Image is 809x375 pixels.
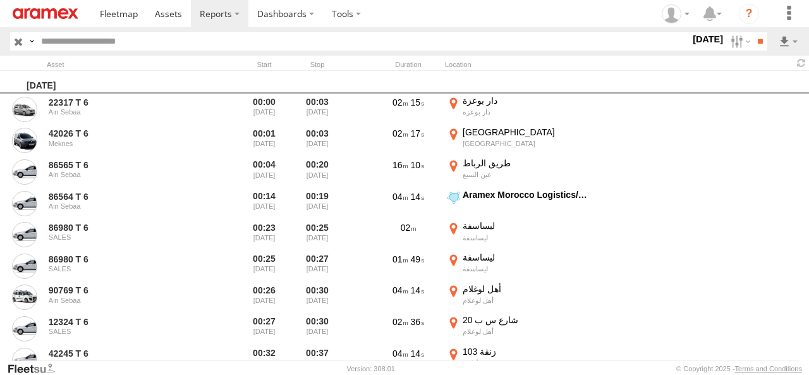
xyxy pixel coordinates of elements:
span: 04 [392,192,408,202]
div: SALES [49,328,203,335]
span: 10 [411,160,424,170]
div: 00:19 [DATE] [293,189,341,218]
div: Entered prior to selected date range [240,189,288,218]
img: aramex-logo.svg [13,8,78,19]
label: Click to View Event Location [445,283,590,312]
div: 00:20 [DATE] [293,157,341,187]
div: دار بوعزة [463,108,588,116]
div: © Copyright 2025 - [676,365,802,372]
span: 14 [411,348,424,359]
div: أهل لوغلام [463,327,588,336]
a: 86564 T 6 [49,191,203,202]
label: [DATE] [690,32,726,46]
div: Version: 308.01 [347,365,395,372]
div: Ain Sebaa [49,202,203,210]
div: 00:25 [DATE] [293,220,341,249]
a: 86980 T 6 [49,254,203,265]
div: Entered prior to selected date range [240,283,288,312]
div: Entered prior to selected date range [240,314,288,343]
div: Entered prior to selected date range [240,220,288,249]
a: 90769 T 6 [49,285,203,296]
label: Click to View Event Location [445,252,590,281]
label: Export results as... [777,32,799,51]
a: 86565 T 6 [49,159,203,171]
div: أهل لوغلام [463,296,588,305]
div: Entered prior to selected date range [240,126,288,156]
div: 00:27 [DATE] [293,252,341,281]
label: Click to View Event Location [445,346,590,375]
span: 49 [411,254,424,264]
span: 15 [411,97,424,108]
div: SALES [49,265,203,273]
span: 36 [411,317,424,327]
label: Click to View Event Location [445,314,590,343]
label: Click to View Event Location [445,95,590,124]
span: 02 [392,97,408,108]
div: Entered prior to selected date range [240,157,288,187]
div: أكادير [463,359,588,367]
div: 00:30 [DATE] [293,314,341,343]
div: Ain Sebaa [49,108,203,116]
div: ليساسفة [463,252,588,263]
div: Entered prior to selected date range [240,346,288,375]
div: Entered prior to selected date range [240,95,288,124]
a: Visit our Website [7,362,65,375]
div: Ain Sebaa [49,297,203,304]
div: عين السبع [463,170,588,179]
div: أهل لوغلام [463,283,588,295]
a: 86980 T 6 [49,222,203,233]
a: Terms and Conditions [735,365,802,372]
div: 00:30 [DATE] [293,283,341,312]
label: Click to View Event Location [445,157,590,187]
div: 00:03 [DATE] [293,95,341,124]
div: [GEOGRAPHIC_DATA] [463,126,588,138]
label: Click to View Event Location [445,220,590,249]
div: زنقة 103 [463,346,588,357]
span: 02 [392,317,408,327]
span: 04 [392,348,408,359]
i: ? [739,4,759,24]
span: 04 [392,285,408,295]
a: 22317 T 6 [49,97,203,108]
div: Aramex Morocco Logistics/ AIn Sebaa [463,189,588,200]
div: Agadir [49,359,203,367]
div: 00:03 [DATE] [293,126,341,156]
div: Meknes [49,140,203,147]
label: Search Query [27,32,37,51]
span: 01 [392,254,408,264]
label: Click to View Event Location [445,189,590,218]
div: ليساسفة [463,264,588,273]
span: 14 [411,192,424,202]
div: Hicham Abourifa [657,4,694,23]
a: 12324 T 6 [49,316,203,328]
span: 02 [392,128,408,138]
div: Ain Sebaa [49,171,203,178]
span: 17 [411,128,424,138]
span: 14 [411,285,424,295]
span: 16 [392,160,408,170]
div: ليساسفة [463,233,588,242]
div: ليساسفة [463,220,588,231]
label: Click to View Event Location [445,126,590,156]
div: [GEOGRAPHIC_DATA] [463,139,588,148]
div: SALES [49,233,203,241]
div: شارع س ب 20 [463,314,588,326]
span: 02 [401,223,417,233]
div: دار بوعزة [463,95,588,106]
a: 42245 T 6 [49,348,203,359]
div: 00:37 [DATE] [293,346,341,375]
div: Entered prior to selected date range [240,252,288,281]
div: طريق الرباط [463,157,588,169]
a: 42026 T 6 [49,128,203,139]
label: Search Filter Options [726,32,753,51]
